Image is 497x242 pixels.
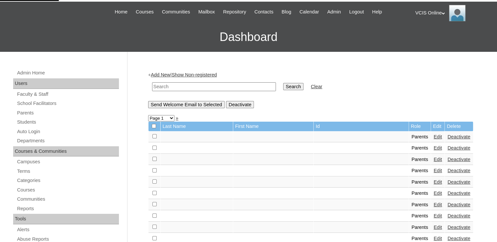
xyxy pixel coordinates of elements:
td: Parents [409,165,431,176]
h3: Dashboard [3,22,494,52]
span: Home [115,8,127,16]
input: Search [152,82,276,91]
span: Communities [162,8,190,16]
a: Auto Login [16,128,119,136]
div: Courses & Communities [13,146,119,157]
a: Deactivate [447,179,470,185]
a: School Facilitators [16,99,119,108]
img: VCIS Online Admin [449,5,465,21]
a: Edit [434,145,442,151]
td: Edit [431,122,444,131]
td: Parents [409,131,431,143]
a: Contacts [251,8,277,16]
span: Logout [349,8,364,16]
span: Repository [223,8,246,16]
a: Students [16,118,119,126]
a: Reports [16,205,119,213]
a: Blog [278,8,294,16]
a: Home [111,8,131,16]
a: Edit [434,202,442,207]
span: Contacts [254,8,273,16]
td: Last Name [161,122,233,131]
span: Courses [136,8,154,16]
a: Logout [346,8,367,16]
a: Deactivate [447,145,470,151]
input: Deactivate [226,101,254,108]
td: Parents [409,211,431,222]
a: Deactivate [447,225,470,230]
td: Parents [409,177,431,188]
a: Communities [16,195,119,203]
a: Edit [434,168,442,173]
a: Mailbox [195,8,218,16]
td: Parents [409,154,431,165]
a: Terms [16,167,119,175]
a: Edit [434,225,442,230]
td: Parents [409,199,431,211]
td: Role [409,122,431,131]
td: Parents [409,143,431,154]
a: Calendar [296,8,322,16]
a: Courses [16,186,119,194]
a: Faculty & Staff [16,90,119,98]
div: Tools [13,214,119,224]
div: VCIS Online [415,5,490,21]
a: Admin Home [16,69,119,77]
a: Admin [324,8,344,16]
a: Deactivate [447,191,470,196]
input: Send Welcome Email to Selected [148,101,225,108]
span: Help [372,8,382,16]
a: Edit [434,134,442,139]
a: Communities [159,8,193,16]
a: Edit [434,236,442,241]
a: Edit [434,213,442,218]
a: Deactivate [447,202,470,207]
a: Repository [220,8,249,16]
div: Users [13,78,119,89]
td: Id [314,122,408,131]
input: Search [283,83,304,90]
a: Deactivate [447,134,470,139]
td: Delete [445,122,473,131]
a: Parents [16,109,119,117]
td: Parents [409,222,431,233]
a: Add New [151,72,170,77]
a: Categories [16,176,119,185]
td: Parents [409,188,431,199]
span: Blog [282,8,291,16]
a: Deactivate [447,236,470,241]
td: First Name [233,122,313,131]
a: Clear [311,84,322,89]
span: Calendar [300,8,319,16]
a: Alerts [16,226,119,234]
a: Show Non-registered [171,72,217,77]
a: Deactivate [447,168,470,173]
div: + | [148,71,473,108]
a: Deactivate [447,157,470,162]
a: Edit [434,191,442,196]
a: Edit [434,179,442,185]
a: Deactivate [447,213,470,218]
span: Mailbox [198,8,215,16]
span: Admin [327,8,341,16]
a: Campuses [16,158,119,166]
a: Courses [132,8,157,16]
a: Help [369,8,385,16]
a: » [176,115,178,121]
a: Edit [434,157,442,162]
a: Departments [16,137,119,145]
